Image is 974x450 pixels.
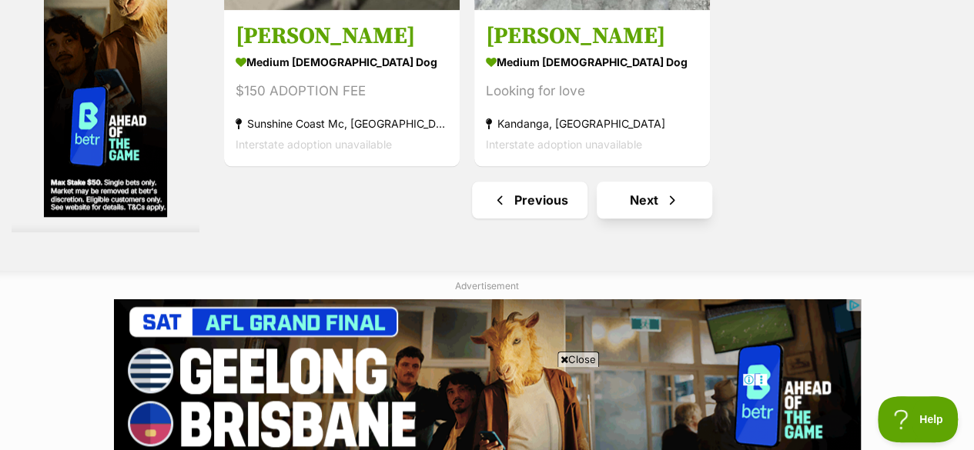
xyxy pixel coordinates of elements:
div: Looking for love [486,81,698,102]
a: [PERSON_NAME] medium [DEMOGRAPHIC_DATA] Dog Looking for love Kandanga, [GEOGRAPHIC_DATA] Intersta... [474,10,710,166]
strong: Sunshine Coast Mc, [GEOGRAPHIC_DATA] [236,113,448,134]
strong: Kandanga, [GEOGRAPHIC_DATA] [486,113,698,134]
span: Interstate adoption unavailable [486,138,642,151]
nav: Pagination [223,182,962,218]
strong: medium [DEMOGRAPHIC_DATA] Dog [486,51,698,73]
strong: medium [DEMOGRAPHIC_DATA] Dog [236,51,448,73]
a: Next page [597,182,712,218]
span: Close [557,352,599,367]
iframe: Advertisement [207,373,768,442]
h3: [PERSON_NAME] [236,22,448,51]
a: Previous page [472,182,587,218]
iframe: Help Scout Beacon - Open [878,396,959,442]
h3: [PERSON_NAME] [486,22,698,51]
span: Interstate adoption unavailable [236,138,392,151]
div: $150 ADOPTION FEE [236,81,448,102]
a: [PERSON_NAME] medium [DEMOGRAPHIC_DATA] Dog $150 ADOPTION FEE Sunshine Coast Mc, [GEOGRAPHIC_DATA... [224,10,460,166]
